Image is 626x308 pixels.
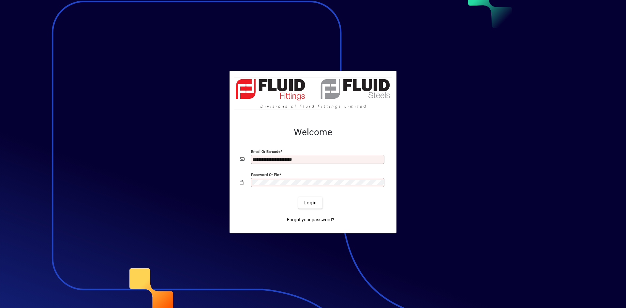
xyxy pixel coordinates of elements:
button: Login [298,197,322,209]
mat-label: Email or Barcode [251,149,280,154]
h2: Welcome [240,127,386,138]
span: Login [304,199,317,206]
mat-label: Password or Pin [251,172,279,177]
span: Forgot your password? [287,216,334,223]
a: Forgot your password? [284,214,337,226]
